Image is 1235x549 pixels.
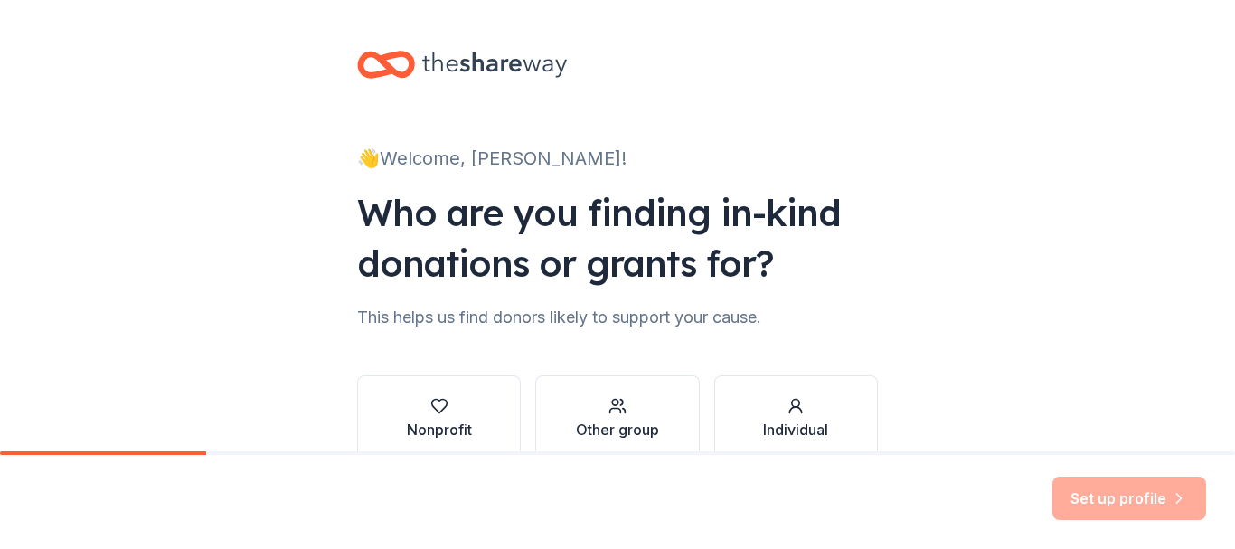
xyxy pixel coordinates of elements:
div: 👋 Welcome, [PERSON_NAME]! [357,144,878,173]
div: Who are you finding in-kind donations or grants for? [357,187,878,289]
button: Nonprofit [357,375,521,462]
button: Individual [714,375,878,462]
div: Individual [763,419,828,440]
div: Other group [576,419,659,440]
div: This helps us find donors likely to support your cause. [357,303,878,332]
button: Other group [535,375,699,462]
div: Nonprofit [407,419,472,440]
